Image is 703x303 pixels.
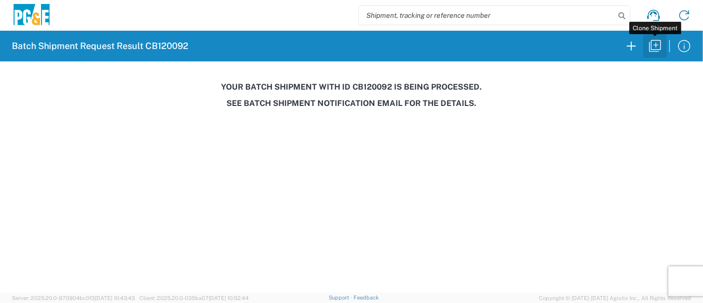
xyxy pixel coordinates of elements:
a: Support [329,295,353,301]
h2: Batch Shipment Request Result CB120092 [12,40,188,52]
span: Server: 2025.20.0-970904bc0f3 [12,295,135,301]
a: Feedback [353,295,379,301]
img: pge [12,4,51,27]
h3: Your batch shipment with id CB120092 is being processed. [7,82,696,92]
h3: See Batch Shipment Notification email for the details. [7,99,696,108]
span: Client: 2025.20.0-035ba07 [139,295,249,301]
span: [DATE] 10:43:43 [95,295,135,301]
span: Copyright © [DATE]-[DATE] Agistix Inc., All Rights Reserved [539,294,691,303]
span: [DATE] 10:52:44 [209,295,249,301]
input: Shipment, tracking or reference number [359,6,615,25]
